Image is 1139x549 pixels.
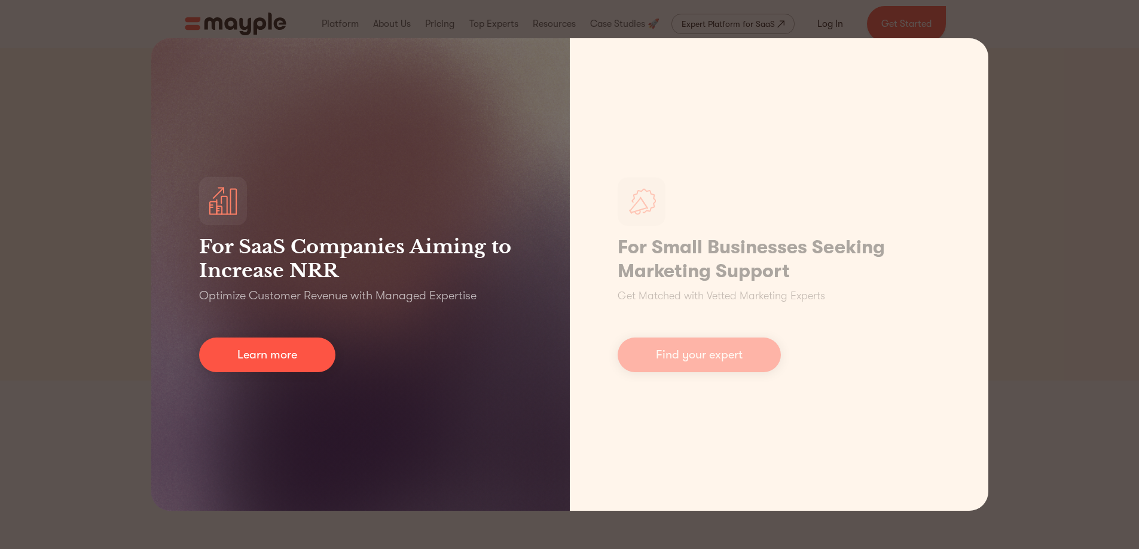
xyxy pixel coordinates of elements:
[618,338,781,372] a: Find your expert
[199,235,522,283] h3: For SaaS Companies Aiming to Increase NRR
[199,338,335,372] a: Learn more
[618,288,825,304] p: Get Matched with Vetted Marketing Experts
[199,287,477,304] p: Optimize Customer Revenue with Managed Expertise
[618,235,940,283] h1: For Small Businesses Seeking Marketing Support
